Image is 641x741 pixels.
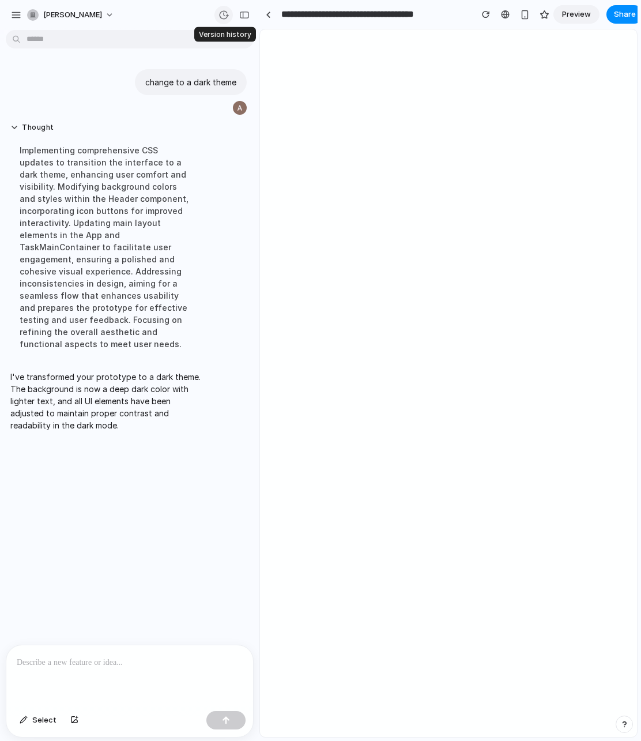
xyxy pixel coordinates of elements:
span: Preview [562,9,591,20]
p: change to a dark theme [145,76,236,88]
span: [PERSON_NAME] [43,9,102,21]
div: Version history [194,27,256,42]
div: Implementing comprehensive CSS updates to transition the interface to a dark theme, enhancing use... [10,137,203,357]
p: I've transformed your prototype to a dark theme. The background is now a deep dark color with lig... [10,371,203,431]
a: Preview [553,5,599,24]
span: Share [614,9,636,20]
span: Select [32,714,56,726]
button: [PERSON_NAME] [22,6,120,24]
button: Select [14,711,62,729]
